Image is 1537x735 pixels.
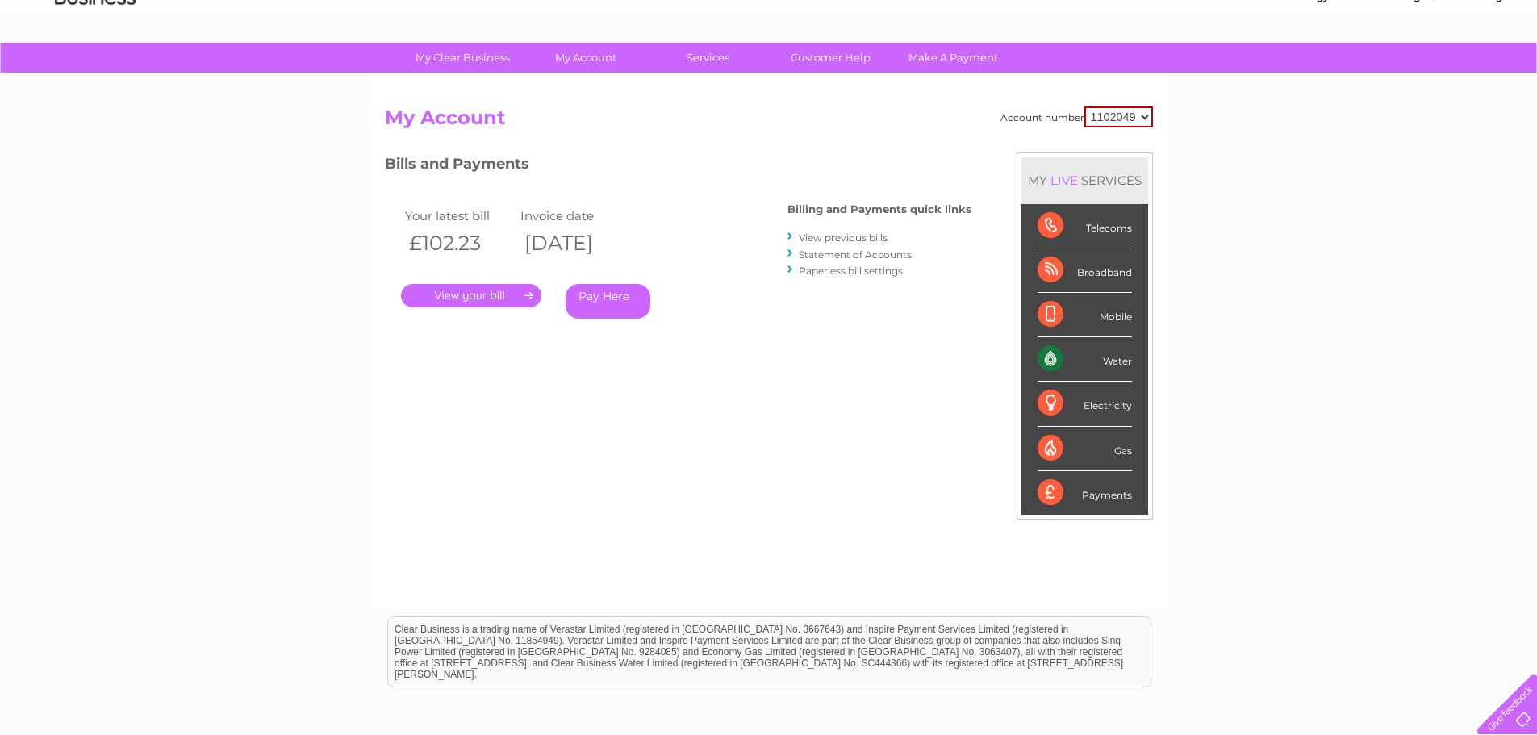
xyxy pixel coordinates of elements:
a: Telecoms [1339,69,1387,81]
a: Services [641,43,775,73]
td: Invoice date [516,205,633,227]
div: MY SERVICES [1021,157,1148,203]
th: £102.23 [401,227,517,260]
a: View previous bills [799,232,888,244]
div: Electricity [1038,382,1132,426]
div: Account number [1000,106,1153,127]
a: Make A Payment [887,43,1020,73]
h3: Bills and Payments [385,152,971,181]
a: Log out [1484,69,1522,81]
div: Mobile [1038,293,1132,337]
a: My Account [519,43,652,73]
div: Telecoms [1038,204,1132,248]
a: Customer Help [764,43,897,73]
h2: My Account [385,106,1153,137]
th: [DATE] [516,227,633,260]
a: My Clear Business [396,43,529,73]
div: Broadband [1038,248,1132,293]
a: . [401,284,541,307]
td: Your latest bill [401,205,517,227]
div: Gas [1038,427,1132,471]
div: LIVE [1047,173,1081,188]
a: 0333 014 3131 [1233,8,1344,28]
img: logo.png [54,42,136,91]
a: Statement of Accounts [799,248,912,261]
a: Paperless bill settings [799,265,903,277]
a: Water [1253,69,1284,81]
div: Water [1038,337,1132,382]
a: Contact [1430,69,1469,81]
h4: Billing and Payments quick links [787,203,971,215]
a: Pay Here [566,284,650,319]
a: Energy [1293,69,1329,81]
div: Payments [1038,471,1132,515]
div: Clear Business is a trading name of Verastar Limited (registered in [GEOGRAPHIC_DATA] No. 3667643... [388,9,1151,78]
a: Blog [1397,69,1420,81]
